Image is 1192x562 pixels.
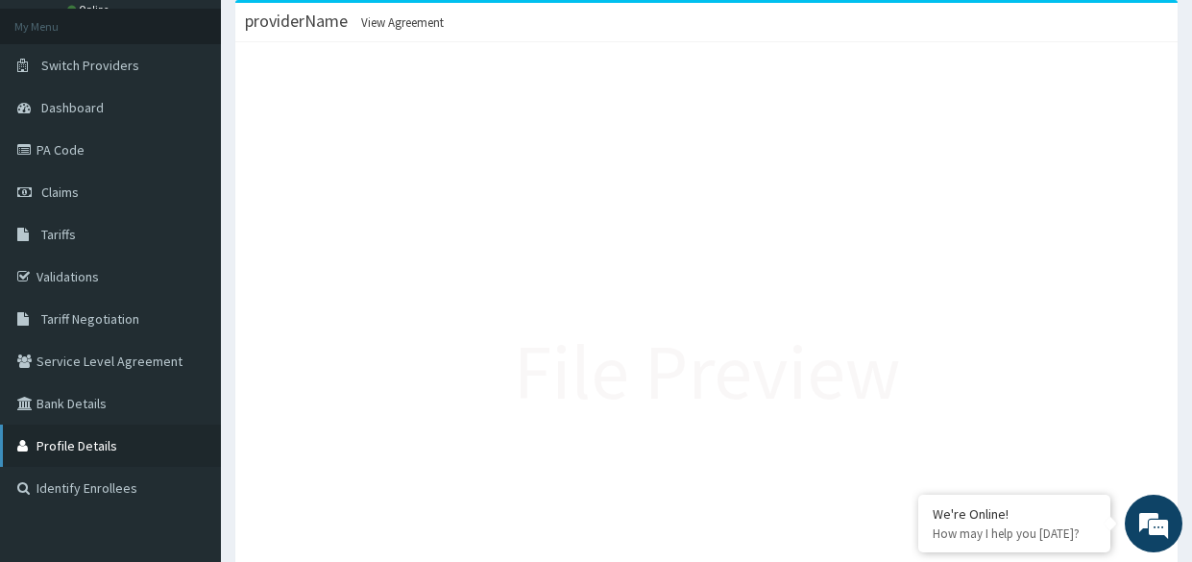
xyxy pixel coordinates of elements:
p: File Preview [514,317,900,427]
span: View Agreement [361,14,444,31]
span: Claims [41,183,79,201]
span: Dashboard [41,99,104,116]
a: Online [67,3,113,16]
span: Tariffs [41,226,76,243]
span: Switch Providers [41,57,139,74]
div: We're Online! [933,505,1096,523]
span: Tariff Negotiation [41,310,139,328]
p: How may I help you today? [933,525,1096,542]
h3: providerName [245,12,444,30]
